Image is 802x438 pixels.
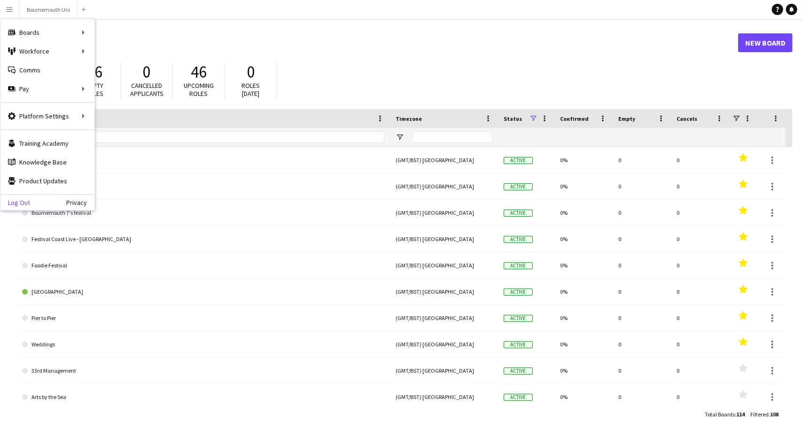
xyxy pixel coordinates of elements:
[554,200,613,226] div: 0%
[504,394,533,401] span: Active
[705,405,745,423] div: :
[677,115,697,122] span: Cancels
[554,147,613,173] div: 0%
[390,252,498,278] div: (GMT/BST) [GEOGRAPHIC_DATA]
[554,279,613,305] div: 0%
[613,226,671,252] div: 0
[671,358,729,383] div: 0
[613,252,671,278] div: 0
[22,200,384,226] a: Bournemouth 7's festival
[671,226,729,252] div: 0
[504,157,533,164] span: Active
[554,331,613,357] div: 0%
[22,331,384,358] a: Weddings
[0,23,94,42] div: Boards
[242,81,260,98] span: Roles [DATE]
[504,315,533,322] span: Active
[613,279,671,305] div: 0
[130,81,164,98] span: Cancelled applicants
[613,384,671,410] div: 0
[504,183,533,190] span: Active
[247,62,255,82] span: 0
[390,279,498,305] div: (GMT/BST) [GEOGRAPHIC_DATA]
[613,358,671,383] div: 0
[22,147,384,173] a: Arts by the Sea
[390,173,498,199] div: (GMT/BST) [GEOGRAPHIC_DATA]
[738,33,793,52] a: New Board
[39,132,384,143] input: Board name Filter Input
[560,115,589,122] span: Confirmed
[671,305,729,331] div: 0
[191,62,207,82] span: 46
[390,384,498,410] div: (GMT/BST) [GEOGRAPHIC_DATA]
[613,173,671,199] div: 0
[671,200,729,226] div: 0
[554,252,613,278] div: 0%
[22,384,384,410] a: Arts by the Sea
[22,279,384,305] a: [GEOGRAPHIC_DATA]
[736,411,745,418] span: 114
[16,36,738,50] h1: Boards
[0,172,94,190] a: Product Updates
[22,358,384,384] a: 33rd Management
[750,411,769,418] span: Filtered
[390,226,498,252] div: (GMT/BST) [GEOGRAPHIC_DATA]
[554,226,613,252] div: 0%
[0,134,94,153] a: Training Academy
[554,384,613,410] div: 0%
[22,305,384,331] a: Pier to Pier
[671,331,729,357] div: 0
[184,81,214,98] span: Upcoming roles
[22,173,384,200] a: BCP
[554,305,613,331] div: 0%
[618,115,635,122] span: Empty
[504,115,522,122] span: Status
[613,305,671,331] div: 0
[143,62,151,82] span: 0
[390,147,498,173] div: (GMT/BST) [GEOGRAPHIC_DATA]
[613,147,671,173] div: 0
[22,252,384,279] a: Foodie Festival
[66,199,94,206] a: Privacy
[671,279,729,305] div: 0
[671,173,729,199] div: 0
[671,252,729,278] div: 0
[0,107,94,125] div: Platform Settings
[504,368,533,375] span: Active
[504,341,533,348] span: Active
[413,132,492,143] input: Timezone Filter Input
[22,226,384,252] a: Festival Coast Live - [GEOGRAPHIC_DATA]
[705,411,735,418] span: Total Boards
[504,262,533,269] span: Active
[613,331,671,357] div: 0
[671,147,729,173] div: 0
[19,0,78,19] button: Bournemouth Uni
[390,200,498,226] div: (GMT/BST) [GEOGRAPHIC_DATA]
[390,358,498,383] div: (GMT/BST) [GEOGRAPHIC_DATA]
[396,115,422,122] span: Timezone
[0,199,30,206] a: Log Out
[0,42,94,61] div: Workforce
[0,79,94,98] div: Pay
[671,384,729,410] div: 0
[613,200,671,226] div: 0
[554,358,613,383] div: 0%
[770,411,779,418] span: 108
[396,133,404,141] button: Open Filter Menu
[0,61,94,79] a: Comms
[504,236,533,243] span: Active
[0,153,94,172] a: Knowledge Base
[390,305,498,331] div: (GMT/BST) [GEOGRAPHIC_DATA]
[750,405,779,423] div: :
[504,289,533,296] span: Active
[390,331,498,357] div: (GMT/BST) [GEOGRAPHIC_DATA]
[504,210,533,217] span: Active
[554,173,613,199] div: 0%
